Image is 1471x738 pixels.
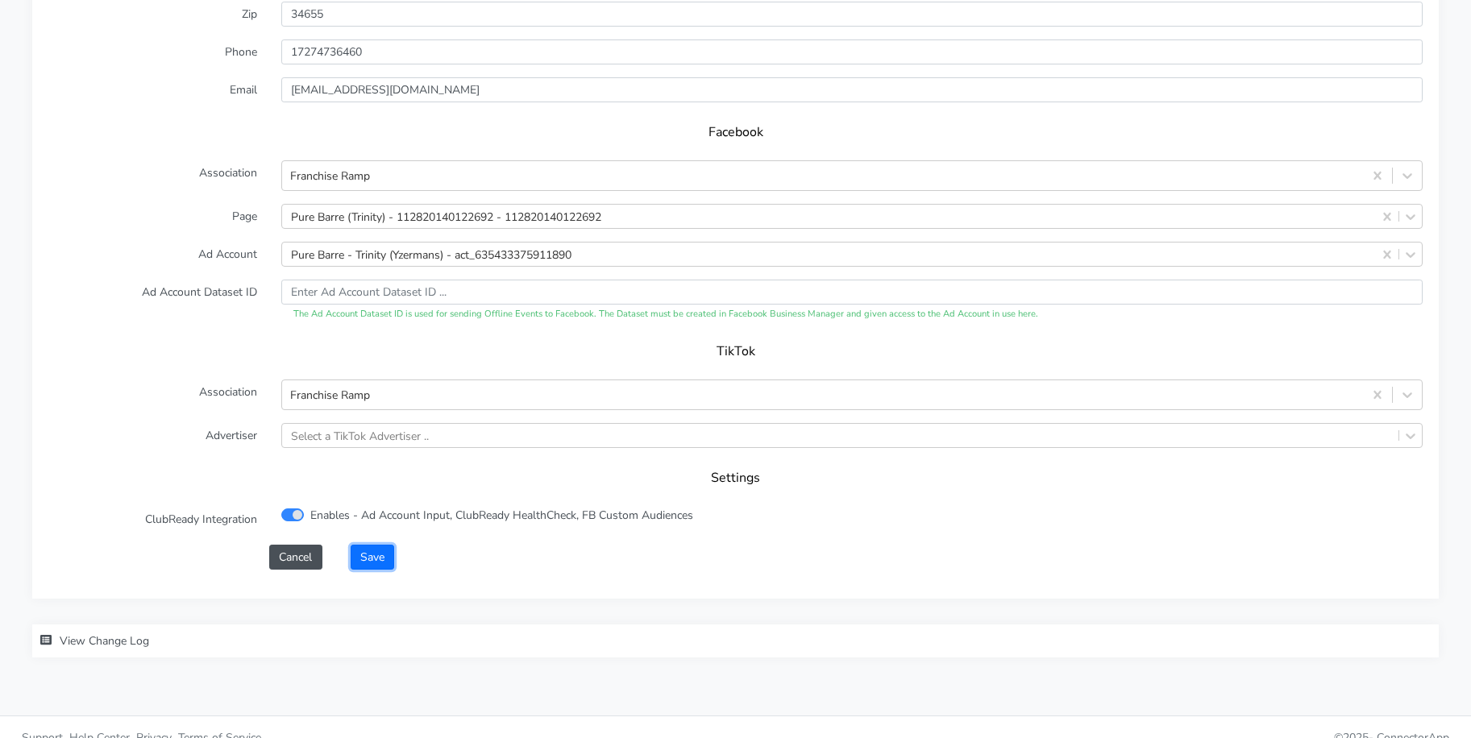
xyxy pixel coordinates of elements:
[64,471,1407,486] h5: Settings
[281,2,1423,27] input: Enter Zip ..
[64,344,1407,359] h5: TikTok
[281,39,1423,64] input: Enter phone ...
[269,545,322,570] button: Cancel
[351,545,394,570] button: Save
[36,379,269,410] label: Association
[281,308,1423,321] div: The Ad Account Dataset ID is used for sending Offline Events to Facebook. The Dataset must be cre...
[36,423,269,448] label: Advertiser
[60,633,149,649] span: View Change Log
[36,77,269,102] label: Email
[36,204,269,229] label: Page
[290,387,370,404] div: Franchise Ramp
[36,2,269,27] label: Zip
[291,246,571,263] div: Pure Barre - Trinity (Yzermans) - act_635433375911890
[36,242,269,267] label: Ad Account
[36,280,269,321] label: Ad Account Dataset ID
[310,507,693,524] label: Enables - Ad Account Input, ClubReady HealthCheck, FB Custom Audiences
[64,125,1407,140] h5: Facebook
[291,208,601,225] div: Pure Barre (Trinity) - 112820140122692 - 112820140122692
[290,168,370,184] div: Franchise Ramp
[291,427,429,444] div: Select a TikTok Advertiser ..
[36,160,269,191] label: Association
[36,39,269,64] label: Phone
[281,280,1423,305] input: Enter Ad Account Dataset ID ...
[36,507,269,532] label: ClubReady Integration
[281,77,1423,102] input: Enter Email ...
